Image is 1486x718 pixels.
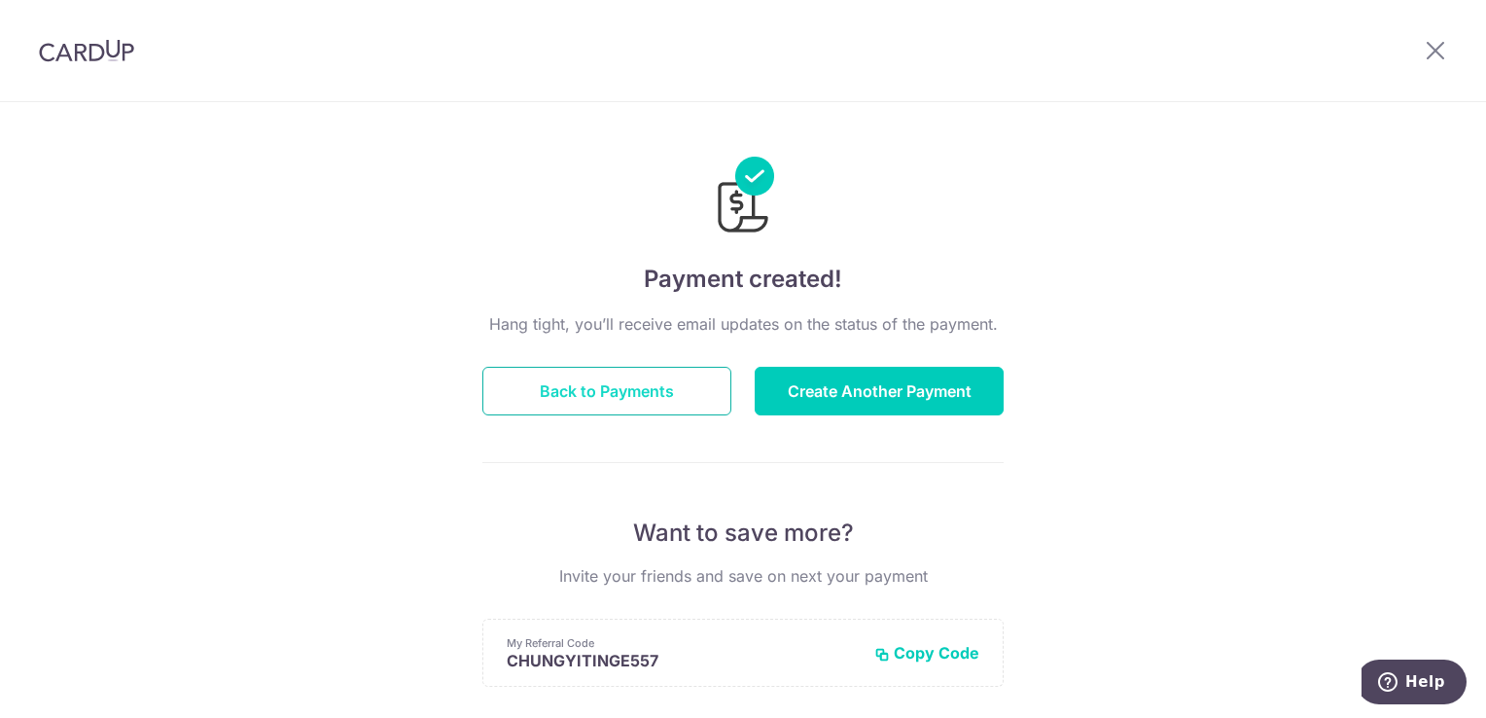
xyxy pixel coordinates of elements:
p: Invite your friends and save on next your payment [482,564,1004,588]
p: CHUNGYITINGE557 [507,651,859,670]
img: Payments [712,157,774,238]
button: Copy Code [874,643,979,663]
img: CardUp [39,39,134,62]
iframe: Opens a widget where you can find more information [1362,660,1467,708]
p: Want to save more? [482,518,1004,549]
p: My Referral Code [507,635,859,651]
h4: Payment created! [482,262,1004,297]
p: Hang tight, you’ll receive email updates on the status of the payment. [482,312,1004,336]
button: Create Another Payment [755,367,1004,415]
button: Back to Payments [482,367,731,415]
